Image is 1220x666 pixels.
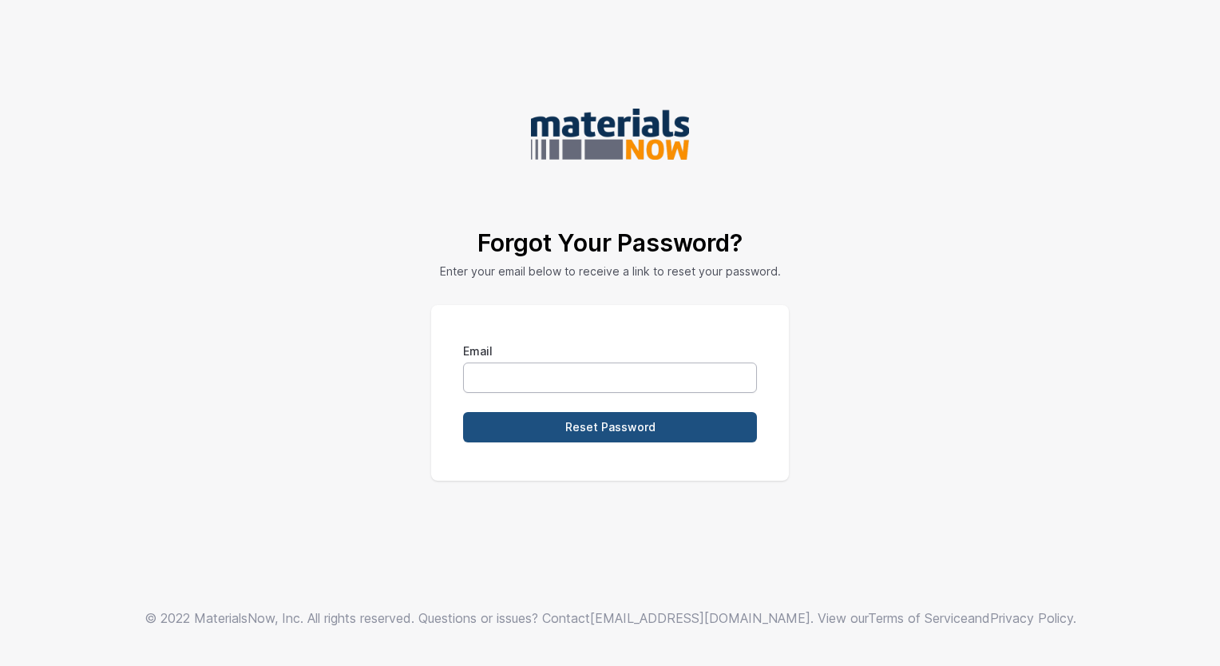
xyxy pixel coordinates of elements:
[463,343,757,359] label: Email
[463,412,757,442] input: Reset Password
[145,609,1076,628] p: © 2022 MaterialsNow, Inc. All rights reserved. Questions or issues? Contact . View our and .
[990,610,1073,626] a: Privacy Policy
[431,228,789,257] h2: Forgot Your Password?
[590,610,810,626] a: [EMAIL_ADDRESS][DOMAIN_NAME]
[431,264,789,279] p: Enter your email below to receive a link to reset your password.
[868,610,968,626] a: Terms of Service
[531,109,689,160] img: MaterialsNow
